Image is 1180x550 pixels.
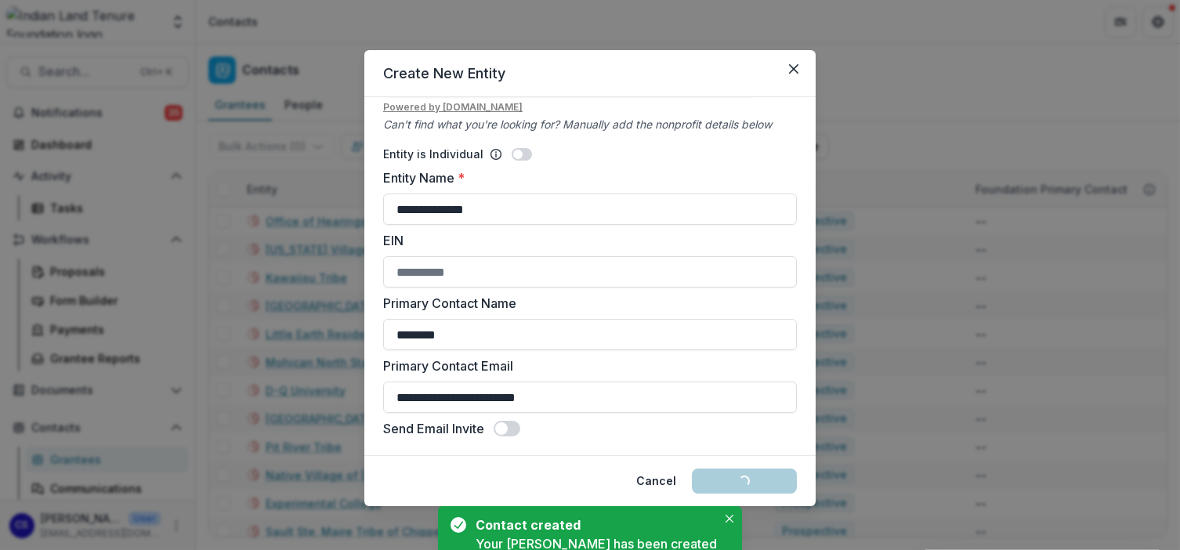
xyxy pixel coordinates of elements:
header: Create New Entity [364,50,816,97]
u: Powered by [383,100,797,114]
button: Close [720,509,739,528]
label: Primary Contact Name [383,294,787,313]
i: Can't find what you're looking for? Manually add the nonprofit details below [383,118,772,131]
div: Contact created [476,516,711,534]
label: Send Email Invite [383,419,484,438]
label: EIN [383,231,787,250]
button: Close [781,56,806,81]
label: Entity Name [383,168,787,187]
label: Primary Contact Email [383,356,787,375]
p: Entity is Individual [383,146,483,162]
button: Cancel [627,469,686,494]
a: [DOMAIN_NAME] [443,101,523,113]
